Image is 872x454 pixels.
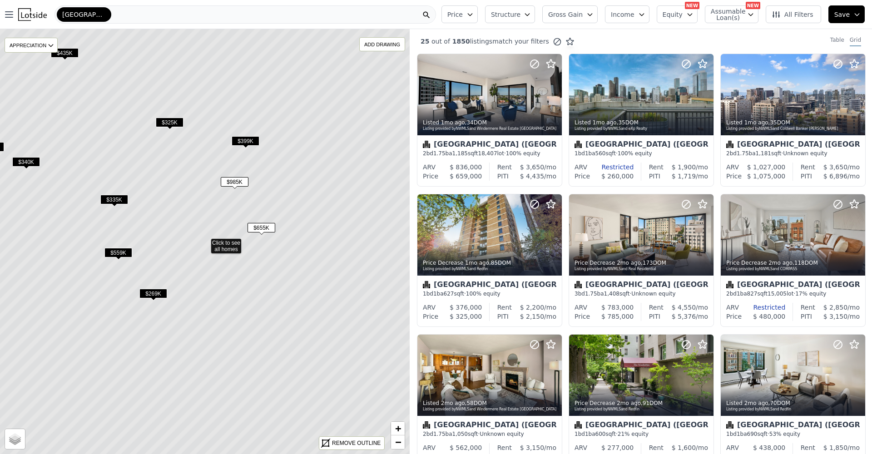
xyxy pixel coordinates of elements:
div: Table [830,36,844,46]
div: $559K [104,248,132,261]
div: REMOVE OUTLINE [332,439,381,447]
div: ARV [726,443,739,452]
div: /mo [512,303,556,312]
span: 1,181 [756,150,771,157]
div: $269K [139,289,167,302]
span: $559K [104,248,132,257]
div: out of listings [410,37,575,46]
div: [GEOGRAPHIC_DATA] ([GEOGRAPHIC_DATA]) [575,281,708,290]
span: $985K [221,177,248,187]
div: Listed , 34 DOM [423,119,557,126]
div: Rent [497,443,512,452]
span: $ 2,850 [823,304,847,311]
img: Condominium [575,281,582,288]
div: /mo [509,312,556,321]
div: /mo [509,172,556,181]
span: $ 4,435 [520,173,544,180]
a: Price Decrease 2mo ago,118DOMListing provided byNWMLSand COMPASSCondominium[GEOGRAPHIC_DATA] ([GE... [720,194,865,327]
span: 1850 [450,38,470,45]
div: /mo [815,163,860,172]
span: 15,005 [768,291,787,297]
a: Listed 1mo ago,34DOMListing provided byNWMLSand Windermere Real Estate [GEOGRAPHIC_DATA]Condomini... [417,54,561,187]
span: Price [447,10,463,19]
a: Price Decrease 1mo ago,85DOMListing provided byNWMLSand RedfinCondominium[GEOGRAPHIC_DATA] ([GEOG... [417,194,561,327]
div: 2 bd 1.75 ba sqft · Unknown equity [423,430,556,438]
span: $655K [248,223,275,232]
div: PITI [801,172,812,181]
img: Condominium [575,141,582,148]
div: Price [423,312,438,321]
span: $ 3,150 [520,444,544,451]
div: [GEOGRAPHIC_DATA] ([GEOGRAPHIC_DATA]) [726,421,860,430]
img: Condominium [423,421,430,429]
span: Save [834,10,850,19]
span: $ 562,000 [450,444,482,451]
img: Condominium [726,281,733,288]
time: 2025-07-17 16:57 [593,119,617,126]
div: Rent [801,303,815,312]
div: Listing provided by NWMLS and Real Residential [575,266,709,272]
div: /mo [815,303,860,312]
div: Price Decrease , 118 DOM [726,259,861,266]
div: [GEOGRAPHIC_DATA] ([GEOGRAPHIC_DATA]) [423,421,556,430]
div: NEW [685,2,699,9]
span: Gross Gain [548,10,583,19]
span: $ 659,000 [450,173,482,180]
div: Listed , 58 DOM [423,400,557,407]
div: Rent [497,163,512,172]
div: Rent [801,443,815,452]
time: 2025-07-08 15:50 [465,260,489,266]
div: /mo [664,303,708,312]
div: Price [575,172,590,181]
span: 827 [747,291,758,297]
span: $ 4,550 [672,304,696,311]
a: Price Decrease 2mo ago,173DOMListing provided byNWMLSand Real ResidentialCondominium[GEOGRAPHIC_D... [569,194,713,327]
div: Price [423,172,438,181]
a: Layers [5,429,25,449]
div: Price Decrease , 173 DOM [575,259,709,266]
div: PITI [649,312,660,321]
div: NEW [746,2,760,9]
a: Zoom out [391,435,405,449]
div: Price Decrease , 85 DOM [423,259,557,266]
div: /mo [660,172,708,181]
div: 2 bd 1 ba sqft lot · 17% equity [726,290,860,297]
span: $ 3,650 [823,163,847,171]
div: Rent [649,303,664,312]
div: ARV [423,443,436,452]
img: Condominium [423,281,430,288]
div: $399K [232,136,259,149]
span: $ 836,000 [450,163,482,171]
span: $ 325,000 [450,313,482,320]
div: ARV [575,163,587,172]
img: Condominium [726,421,733,429]
div: Price [726,312,742,321]
div: /mo [512,163,556,172]
span: $ 376,000 [450,304,482,311]
span: $ 1,900 [672,163,696,171]
span: 1,408 [604,291,619,297]
button: Equity [657,5,698,23]
div: 1 bd 1 ba sqft · 100% equity [423,290,556,297]
span: Income [611,10,634,19]
time: 2025-06-26 16:16 [768,260,793,266]
div: Listing provided by NWMLS and Redfin [575,407,709,412]
div: Listing provided by NWMLS and Windermere Real Estate [GEOGRAPHIC_DATA] [423,126,557,132]
img: Condominium [575,421,582,429]
img: Condominium [726,141,733,148]
div: Grid [850,36,861,46]
div: Price [726,172,742,181]
span: $435K [51,48,79,58]
span: $335K [100,195,128,204]
div: PITI [497,312,509,321]
span: $ 6,896 [823,173,847,180]
div: /mo [812,172,860,181]
span: $340K [12,157,40,167]
div: Rent [497,303,512,312]
div: Listing provided by NWMLS and COMPASS [726,266,861,272]
span: $ 2,200 [520,304,544,311]
span: $ 480,000 [753,313,785,320]
button: Gross Gain [542,5,598,23]
div: Listed , 35 DOM [575,119,709,126]
div: Rent [649,163,664,172]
